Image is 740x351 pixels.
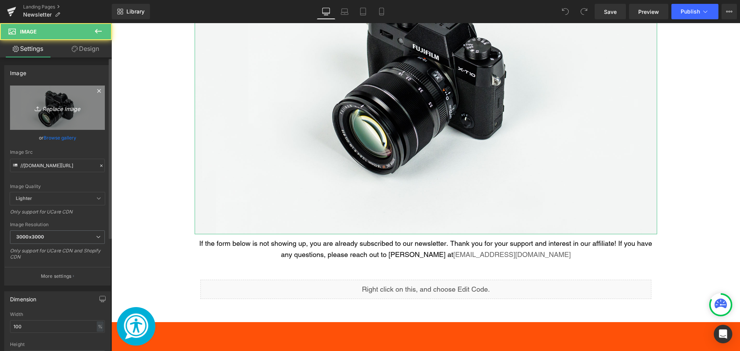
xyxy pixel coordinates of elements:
a: Browse gallery [44,131,76,144]
button: Undo [558,4,573,19]
button: More settings [5,267,110,285]
div: Image Resolution [10,222,105,227]
span: Publish [681,8,700,15]
div: Image [10,65,26,76]
a: Design [57,40,113,57]
span: Save [604,8,617,16]
a: Preview [629,4,668,19]
button: Publish [671,4,718,19]
div: Width [10,312,105,317]
span: Preview [638,8,659,16]
div: Only support for UCare CDN [10,209,105,220]
a: Desktop [317,4,335,19]
p: More settings [41,273,72,280]
div: Only support for UCare CDN and Shopify CDN [10,248,105,265]
span: Image [20,29,37,35]
a: Landing Pages [23,4,112,10]
a: [EMAIL_ADDRESS][DOMAIN_NAME] [342,227,459,235]
a: Laptop [335,4,354,19]
a: New Library [112,4,150,19]
button: Redo [576,4,592,19]
a: Mobile [372,4,391,19]
a: Tablet [354,4,372,19]
span: Newsletter [23,12,52,18]
button: More [721,4,737,19]
iframe: To enrich screen reader interactions, please activate Accessibility in Grammarly extension settings [111,23,740,351]
div: Image Quality [10,184,105,189]
img: Launch Recite Me [11,290,38,317]
div: Launch Recite Me [5,284,44,322]
div: % [97,321,104,332]
i: Replace Image [27,103,88,113]
div: Image Src [10,149,105,155]
div: Dimension [10,292,37,302]
div: or [10,134,105,142]
input: Link [10,159,105,172]
div: Open Intercom Messenger [714,325,732,343]
b: 3000x3000 [16,234,44,240]
input: auto [10,320,105,333]
span: Library [126,8,145,15]
b: Lighter [16,195,32,201]
div: Height [10,342,105,347]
